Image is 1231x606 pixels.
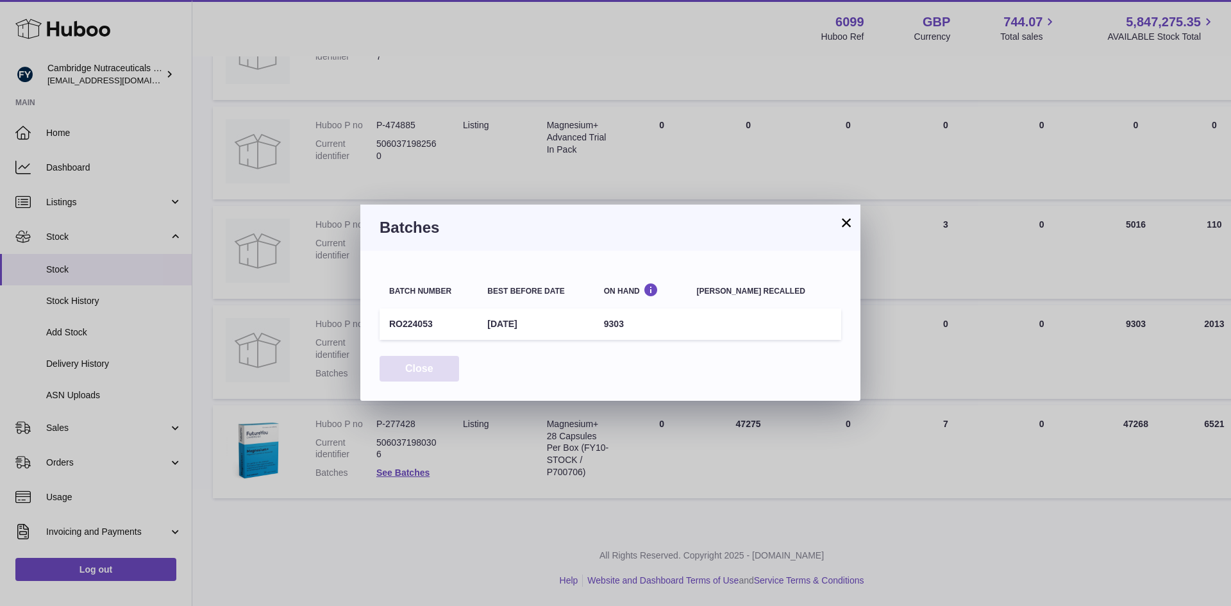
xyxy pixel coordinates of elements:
[478,308,594,340] td: [DATE]
[380,308,478,340] td: RO224053
[380,356,459,382] button: Close
[839,215,854,230] button: ×
[604,283,678,295] div: On Hand
[389,287,468,296] div: Batch number
[380,217,841,238] h3: Batches
[697,287,832,296] div: [PERSON_NAME] recalled
[594,308,687,340] td: 9303
[487,287,584,296] div: Best before date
